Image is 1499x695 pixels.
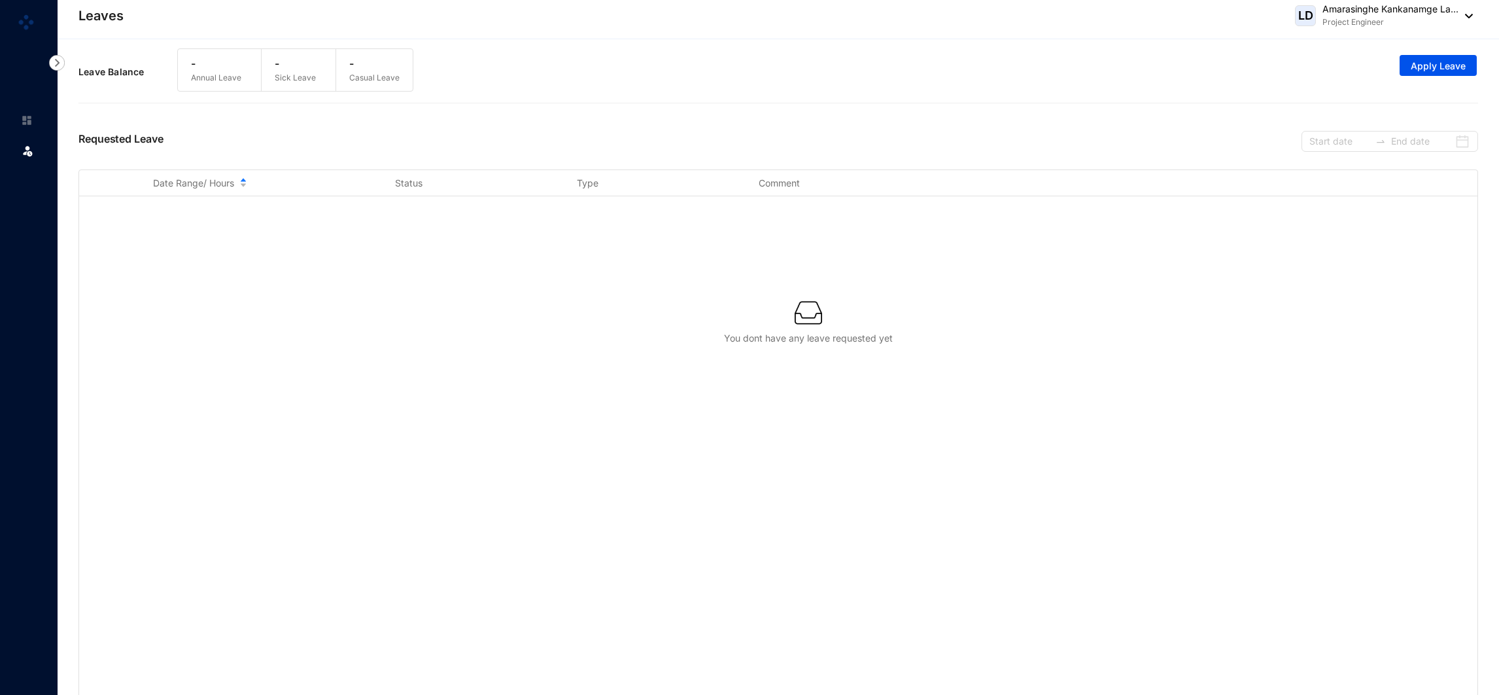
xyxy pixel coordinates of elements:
span: Apply Leave [1411,60,1466,73]
p: - [191,56,241,71]
li: Home [10,107,42,134]
p: Casual Leave [349,71,400,84]
p: Leaves [78,7,124,25]
p: Annual Leave [191,71,241,84]
th: Status [379,170,561,196]
p: - [349,56,400,71]
img: leave.99b8a76c7fa76a53782d.svg [21,144,34,157]
p: - [275,56,316,71]
img: home-unselected.a29eae3204392db15eaf.svg [21,115,33,126]
p: Leave Balance [78,65,177,79]
p: Project Engineer [1322,16,1458,29]
span: swap-right [1375,136,1386,147]
p: Requested Leave [78,131,164,152]
p: Amarasinghe Kankanamge La... [1322,3,1458,16]
p: Sick Leave [275,71,316,84]
img: empty [795,299,822,327]
button: Apply Leave [1400,55,1477,76]
img: dropdown-black.8e83cc76930a90b1a4fdb6d089b7bf3a.svg [1458,14,1473,18]
th: Comment [743,170,925,196]
span: LD [1298,10,1313,22]
span: Date Range/ Hours [153,177,234,190]
input: End date [1391,134,1452,149]
span: to [1375,136,1386,147]
img: nav-icon-right.af6afadce00d159da59955279c43614e.svg [49,55,65,71]
th: Type [561,170,743,196]
input: Start date [1309,134,1370,149]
